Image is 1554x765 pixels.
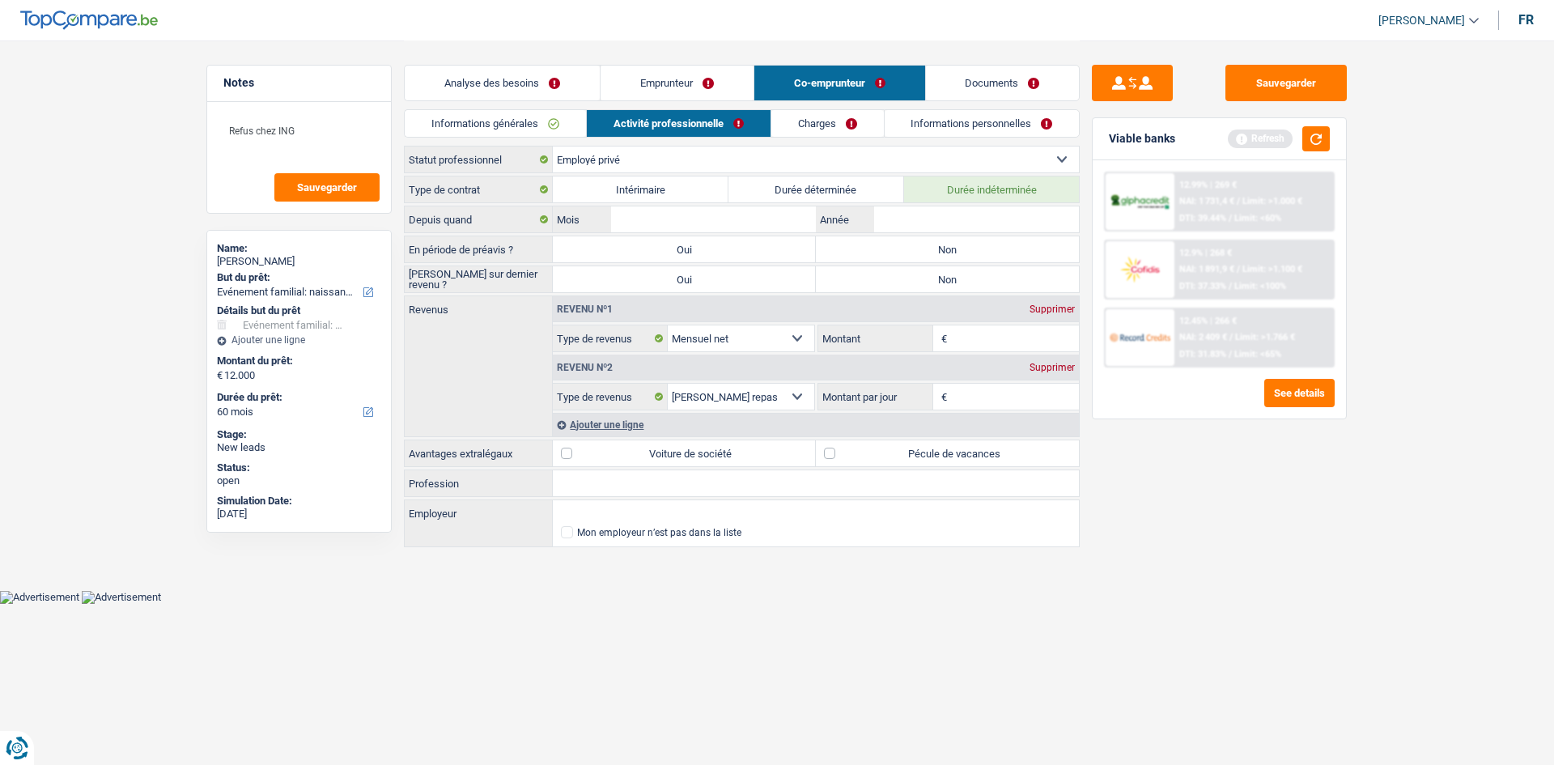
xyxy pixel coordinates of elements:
[1237,196,1240,206] span: /
[553,500,1079,526] input: Cherchez votre employeur
[217,428,381,441] div: Stage:
[933,384,951,410] span: €
[1229,213,1232,223] span: /
[553,266,816,292] label: Oui
[217,242,381,255] div: Name:
[1110,254,1170,284] img: Cofidis
[553,363,617,372] div: Revenu nº2
[1179,248,1232,258] div: 12.9% | 268 €
[217,334,381,346] div: Ajouter une ligne
[1229,332,1233,342] span: /
[553,236,816,262] label: Oui
[405,147,553,172] label: Statut professionnel
[217,441,381,454] div: New leads
[274,173,380,202] button: Sauvegarder
[1229,281,1232,291] span: /
[754,66,925,100] a: Co-emprunteur
[223,76,375,90] h5: Notes
[553,413,1079,436] div: Ajouter une ligne
[553,206,610,232] label: Mois
[587,110,771,137] a: Activité professionnelle
[1242,196,1302,206] span: Limit: >1.000 €
[217,369,223,382] span: €
[405,470,553,496] label: Profession
[1235,332,1295,342] span: Limit: >1.766 €
[1179,316,1237,326] div: 12.45% | 266 €
[217,508,381,521] div: [DATE]
[1179,281,1226,291] span: DTI: 37.33%
[728,176,904,202] label: Durée déterminée
[553,384,668,410] label: Type de revenus
[217,271,378,284] label: But du prêt:
[405,176,553,202] label: Type de contrat
[1237,264,1240,274] span: /
[1025,363,1079,372] div: Supprimer
[577,528,741,538] div: Mon employeur n’est pas dans la liste
[926,66,1080,100] a: Documents
[82,591,161,604] img: Advertisement
[1179,264,1234,274] span: NAI: 1 891,9 €
[217,391,378,404] label: Durée du prêt:
[601,66,754,100] a: Emprunteur
[405,66,600,100] a: Analyse des besoins
[1234,281,1286,291] span: Limit: <100%
[1365,7,1479,34] a: [PERSON_NAME]
[405,236,553,262] label: En période de préavis ?
[405,206,553,232] label: Depuis quand
[1378,14,1465,28] span: [PERSON_NAME]
[1518,12,1534,28] div: fr
[20,11,158,30] img: TopCompare Logo
[816,266,1079,292] label: Non
[818,384,933,410] label: Montant par jour
[1234,349,1281,359] span: Limit: <65%
[1234,213,1281,223] span: Limit: <60%
[553,304,617,314] div: Revenu nº1
[1242,264,1302,274] span: Limit: >1.100 €
[553,440,816,466] label: Voiture de société
[1025,304,1079,314] div: Supprimer
[1229,349,1232,359] span: /
[1179,349,1226,359] span: DTI: 31.83%
[297,182,357,193] span: Sauvegarder
[405,440,553,466] label: Avantages extralégaux
[1225,65,1347,101] button: Sauvegarder
[816,440,1079,466] label: Pécule de vacances
[553,325,668,351] label: Type de revenus
[771,110,884,137] a: Charges
[1179,213,1226,223] span: DTI: 39.44%
[217,355,378,368] label: Montant du prêt:
[816,236,1079,262] label: Non
[217,461,381,474] div: Status:
[1264,379,1335,407] button: See details
[1110,193,1170,211] img: AlphaCredit
[874,206,1079,232] input: AAAA
[1179,180,1237,190] div: 12.99% | 269 €
[1179,332,1227,342] span: NAI: 2 409 €
[1179,196,1234,206] span: NAI: 1 731,4 €
[405,500,553,526] label: Employeur
[1228,130,1293,147] div: Refresh
[405,110,586,137] a: Informations générales
[405,296,552,315] label: Revenus
[904,176,1080,202] label: Durée indéterminée
[217,495,381,508] div: Simulation Date:
[1109,132,1175,146] div: Viable banks
[217,304,381,317] div: Détails but du prêt
[611,206,816,232] input: MM
[405,266,553,292] label: [PERSON_NAME] sur dernier revenu ?
[885,110,1080,137] a: Informations personnelles
[1110,322,1170,352] img: Record Credits
[217,474,381,487] div: open
[818,325,933,351] label: Montant
[553,176,728,202] label: Intérimaire
[933,325,951,351] span: €
[816,206,873,232] label: Année
[217,255,381,268] div: [PERSON_NAME]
